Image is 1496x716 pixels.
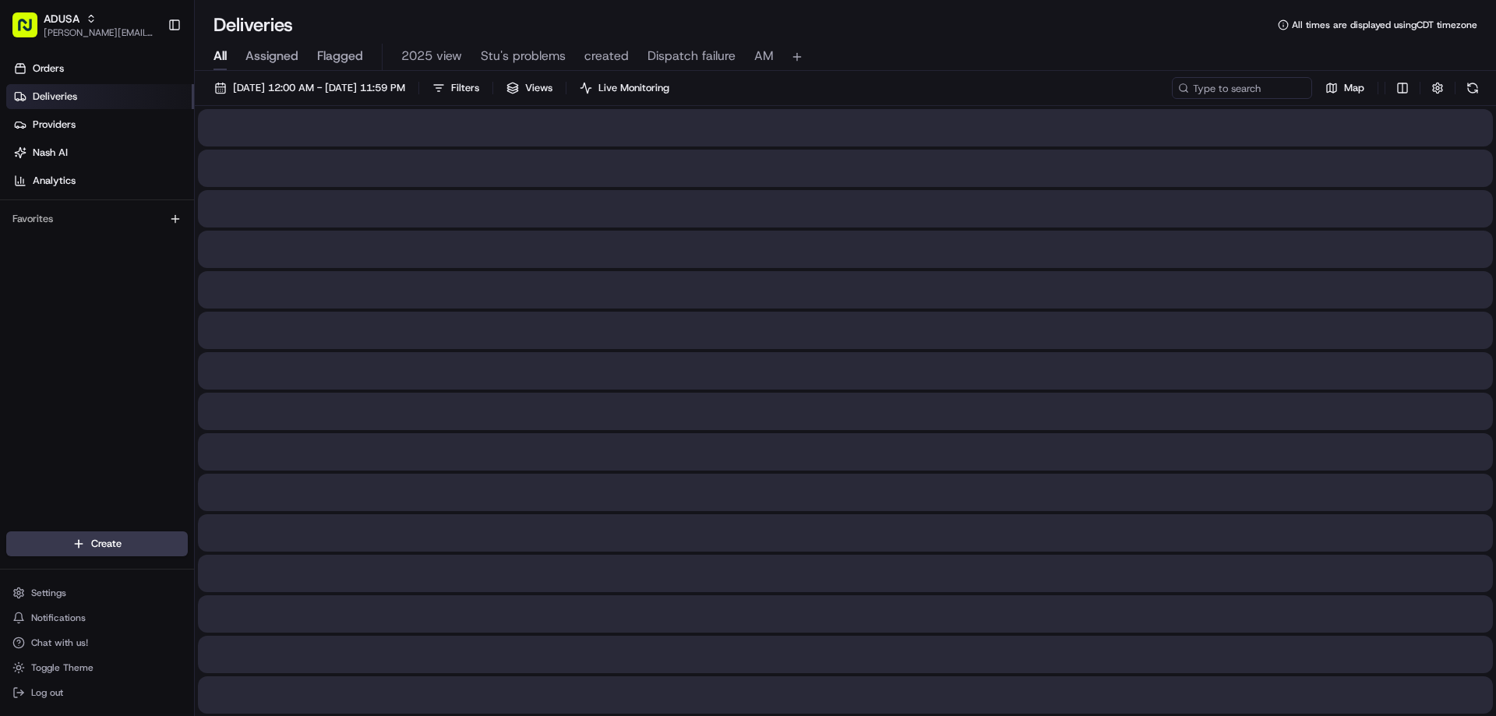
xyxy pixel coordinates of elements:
h1: Deliveries [213,12,293,37]
span: Stu's problems [481,47,566,65]
span: Dispatch failure [647,47,736,65]
span: Assigned [245,47,298,65]
button: Views [499,77,559,99]
span: Live Monitoring [598,81,669,95]
button: [PERSON_NAME][EMAIL_ADDRESS][PERSON_NAME][DOMAIN_NAME] [44,26,155,39]
span: All times are displayed using CDT timezone [1292,19,1477,31]
a: Deliveries [6,84,194,109]
span: Nash AI [33,146,68,160]
span: created [584,47,629,65]
span: Log out [31,686,63,699]
a: Nash AI [6,140,194,165]
span: All [213,47,227,65]
button: Refresh [1462,77,1484,99]
span: [DATE] 12:00 AM - [DATE] 11:59 PM [233,81,405,95]
button: Log out [6,682,188,704]
button: Chat with us! [6,632,188,654]
span: Map [1344,81,1364,95]
button: Live Monitoring [573,77,676,99]
a: Providers [6,112,194,137]
span: Deliveries [33,90,77,104]
span: Filters [451,81,479,95]
span: Analytics [33,174,76,188]
button: [DATE] 12:00 AM - [DATE] 11:59 PM [207,77,412,99]
span: Chat with us! [31,637,88,649]
input: Type to search [1172,77,1312,99]
span: Orders [33,62,64,76]
a: Orders [6,56,194,81]
button: Map [1318,77,1371,99]
span: AM [754,47,774,65]
span: Toggle Theme [31,661,93,674]
span: Notifications [31,612,86,624]
button: Filters [425,77,486,99]
span: Providers [33,118,76,132]
span: 2025 view [401,47,462,65]
span: Views [525,81,552,95]
button: Notifications [6,607,188,629]
span: Create [91,537,122,551]
button: Create [6,531,188,556]
div: Favorites [6,206,188,231]
button: ADUSA[PERSON_NAME][EMAIL_ADDRESS][PERSON_NAME][DOMAIN_NAME] [6,6,161,44]
button: Settings [6,582,188,604]
button: Toggle Theme [6,657,188,679]
button: ADUSA [44,11,79,26]
a: Analytics [6,168,194,193]
span: Flagged [317,47,363,65]
span: Settings [31,587,66,599]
